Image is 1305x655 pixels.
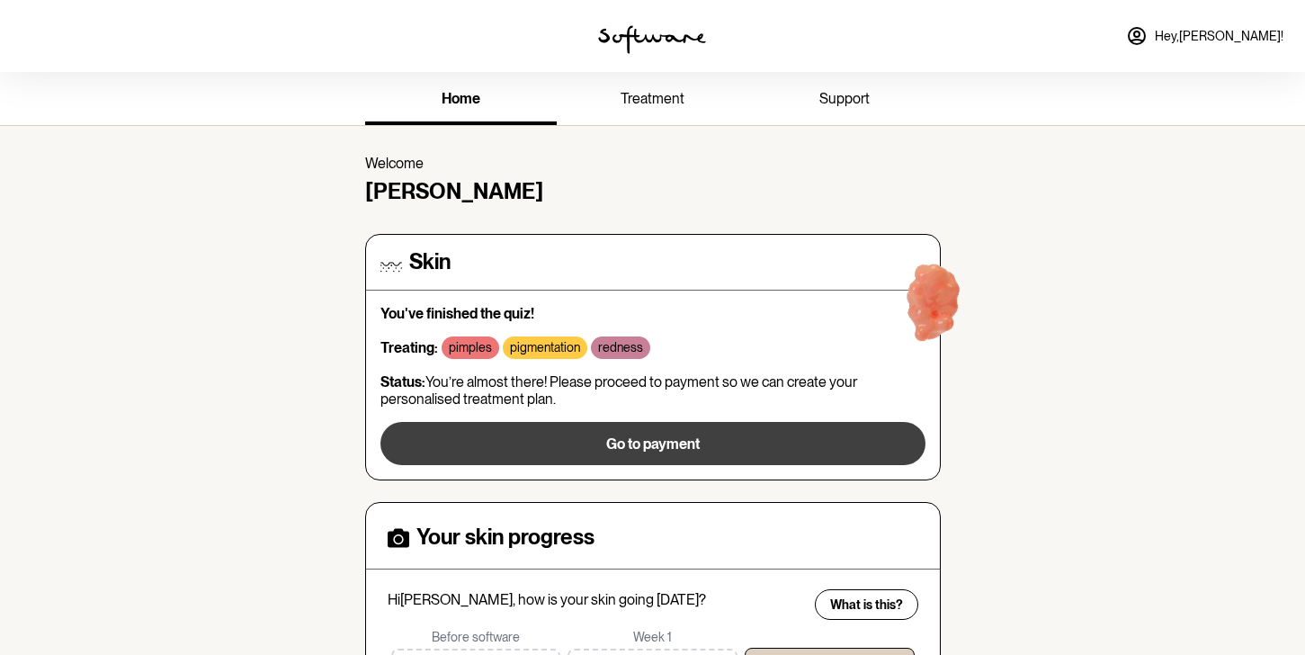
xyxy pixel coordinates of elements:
[380,373,425,390] strong: Status:
[388,630,565,645] p: Before software
[416,525,594,551] h4: Your skin progress
[388,591,803,608] p: Hi [PERSON_NAME] , how is your skin going [DATE]?
[365,155,941,172] p: Welcome
[380,339,438,356] strong: Treating:
[819,90,870,107] span: support
[830,597,903,613] span: What is this?
[1115,14,1294,58] a: Hey,[PERSON_NAME]!
[449,340,492,355] p: pimples
[380,373,925,408] p: You’re almost there! Please proceed to payment so we can create your personalised treatment plan.
[365,179,941,205] h4: [PERSON_NAME]
[815,589,918,620] button: What is this?
[606,435,700,453] span: Go to payment
[1155,29,1283,44] span: Hey, [PERSON_NAME] !
[409,249,451,275] h4: Skin
[510,340,580,355] p: pigmentation
[598,25,706,54] img: software logo
[442,90,480,107] span: home
[748,76,940,125] a: support
[557,76,748,125] a: treatment
[876,248,991,363] img: red-blob.ee797e6f29be6228169e.gif
[380,422,925,465] button: Go to payment
[365,76,557,125] a: home
[621,90,684,107] span: treatment
[564,630,741,645] p: Week 1
[598,340,643,355] p: redness
[380,305,925,322] p: You've finished the quiz!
